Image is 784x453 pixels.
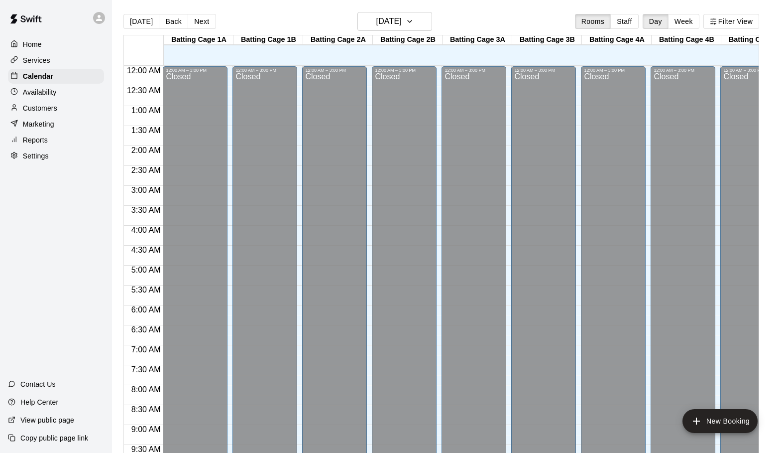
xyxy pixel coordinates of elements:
[129,425,163,434] span: 9:00 AM
[582,35,652,45] div: Batting Cage 4A
[129,106,163,115] span: 1:00 AM
[129,186,163,194] span: 3:00 AM
[129,206,163,214] span: 3:30 AM
[20,379,56,389] p: Contact Us
[123,14,159,29] button: [DATE]
[8,85,104,100] a: Availability
[373,35,443,45] div: Batting Cage 2B
[164,35,233,45] div: Batting Cage 1A
[129,126,163,135] span: 1:30 AM
[233,35,303,45] div: Batting Cage 1B
[235,68,294,73] div: 12:00 AM – 3:00 PM
[23,135,48,145] p: Reports
[376,14,402,28] h6: [DATE]
[129,405,163,414] span: 8:30 AM
[159,14,188,29] button: Back
[8,133,104,148] a: Reports
[129,246,163,254] span: 4:30 AM
[723,68,782,73] div: 12:00 AM – 3:00 PM
[129,385,163,394] span: 8:00 AM
[8,117,104,132] a: Marketing
[575,14,611,29] button: Rooms
[166,68,224,73] div: 12:00 AM – 3:00 PM
[610,14,639,29] button: Staff
[129,226,163,234] span: 4:00 AM
[443,35,512,45] div: Batting Cage 3A
[23,39,42,49] p: Home
[445,68,503,73] div: 12:00 AM – 3:00 PM
[8,149,104,163] a: Settings
[129,325,163,334] span: 6:30 AM
[652,35,721,45] div: Batting Cage 4B
[124,66,163,75] span: 12:00 AM
[188,14,216,29] button: Next
[129,166,163,174] span: 2:30 AM
[512,35,582,45] div: Batting Cage 3B
[23,151,49,161] p: Settings
[23,71,53,81] p: Calendar
[129,286,163,294] span: 5:30 AM
[654,68,712,73] div: 12:00 AM – 3:00 PM
[584,68,643,73] div: 12:00 AM – 3:00 PM
[514,68,573,73] div: 12:00 AM – 3:00 PM
[8,101,104,116] a: Customers
[643,14,669,29] button: Day
[303,35,373,45] div: Batting Cage 2A
[23,87,57,97] p: Availability
[129,345,163,354] span: 7:00 AM
[129,266,163,274] span: 5:00 AM
[20,397,58,407] p: Help Center
[8,53,104,68] a: Services
[305,68,364,73] div: 12:00 AM – 3:00 PM
[20,415,74,425] p: View public page
[129,305,163,314] span: 6:00 AM
[682,409,758,433] button: add
[375,68,434,73] div: 12:00 AM – 3:00 PM
[23,103,57,113] p: Customers
[124,86,163,95] span: 12:30 AM
[8,69,104,84] a: Calendar
[357,12,432,31] button: [DATE]
[23,119,54,129] p: Marketing
[23,55,50,65] p: Services
[129,146,163,154] span: 2:00 AM
[20,433,88,443] p: Copy public page link
[668,14,699,29] button: Week
[8,37,104,52] a: Home
[129,365,163,374] span: 7:30 AM
[703,14,759,29] button: Filter View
